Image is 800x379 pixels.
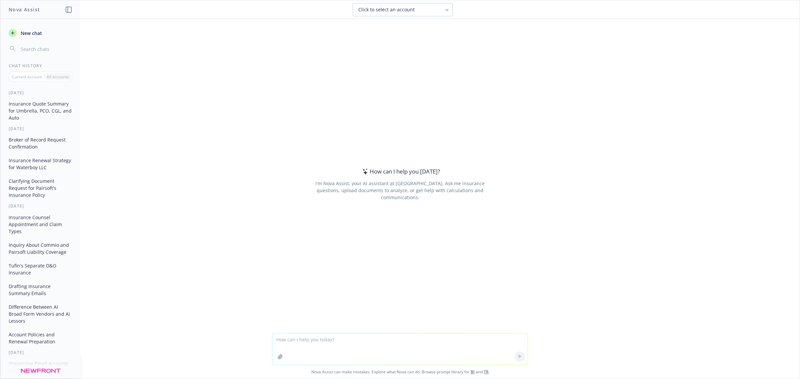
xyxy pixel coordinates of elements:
[6,358,75,376] button: Organizing Email Accounts into Folders
[12,74,42,80] p: Current account
[47,74,69,80] p: All accounts
[6,134,75,152] button: Broker of Record Request Confirmation
[6,155,75,173] button: Insurance Renewal Strategy for Waterboy LLC
[6,27,75,39] button: New chat
[1,126,80,132] div: [DATE]
[358,6,415,13] span: Click to select an account
[6,176,75,200] button: Clarifying Document Request for Pairsoft's Insurance Policy
[19,30,42,37] span: New chat
[360,167,440,176] div: How can I help you [DATE]?
[6,329,75,347] button: Account Policies and Renewal Preparation
[353,3,453,16] button: Click to select an account
[1,350,80,355] div: [DATE]
[3,365,797,379] span: Nova Assist can make mistakes. Explore what Nova can do: Browse prompt library for and
[19,44,72,54] input: Search chats
[1,203,80,209] div: [DATE]
[306,180,494,201] div: I'm Nova Assist, your AI assistant at [GEOGRAPHIC_DATA]. Ask me insurance questions, upload docum...
[484,369,489,375] a: TR
[471,369,475,375] a: BI
[6,98,75,123] button: Insurance Quote Summary for Umbrella, PCO, CGL, and Auto
[1,63,80,69] div: Chat History
[6,301,75,326] button: Difference Between AI Broad Form Vendors and AI Lessors
[6,281,75,299] button: Drafting Insurance Summary Emails
[6,260,75,278] button: Tufin's Separate D&O Insurance
[1,90,80,96] div: [DATE]
[6,212,75,237] button: Insurance Counsel Appointment and Claim Types
[9,6,40,13] h1: Nova Assist
[6,239,75,257] button: Inquiry About Commio and Pairsoft Liability Coverage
